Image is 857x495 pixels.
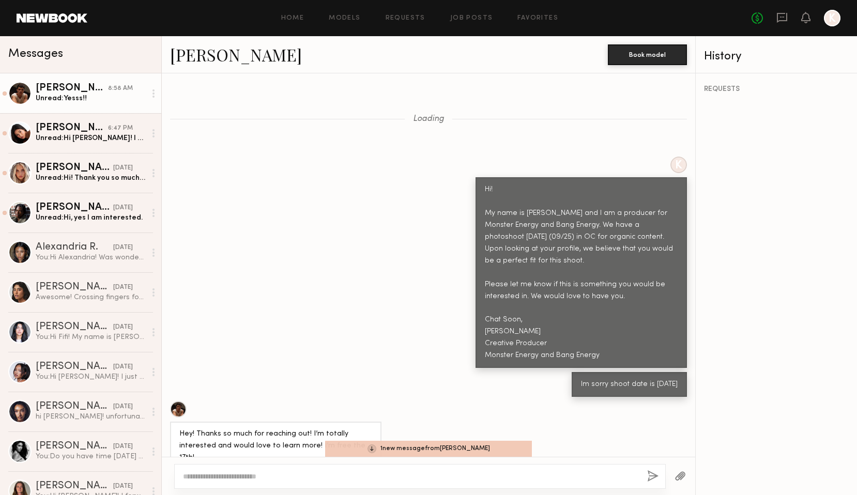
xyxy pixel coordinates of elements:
[36,253,146,262] div: You: Hi Alexandria! Was wondering if you saw the above message? We are really interested in you a...
[36,282,113,292] div: [PERSON_NAME]
[36,133,146,143] div: Unread: Hi [PERSON_NAME]! I am currently on the east coast and I’m not sure I would be able to ma...
[281,15,304,22] a: Home
[113,243,133,253] div: [DATE]
[113,203,133,213] div: [DATE]
[413,115,444,123] span: Loading
[36,213,146,223] div: Unread: Hi, yes I am interested.
[8,48,63,60] span: Messages
[485,184,678,362] div: Hi! My name is [PERSON_NAME] and I am a producer for Monster Energy and Bang Energy. We have a ph...
[36,292,146,302] div: Awesome! Crossing fingers for next time! Xx
[36,163,113,173] div: [PERSON_NAME]
[36,94,146,103] div: Unread: Yesss!!
[386,15,425,22] a: Requests
[113,482,133,491] div: [DATE]
[36,83,108,94] div: [PERSON_NAME]
[113,442,133,452] div: [DATE]
[113,402,133,412] div: [DATE]
[36,481,113,491] div: [PERSON_NAME]
[517,15,558,22] a: Favorites
[113,283,133,292] div: [DATE]
[36,401,113,412] div: [PERSON_NAME]
[36,322,113,332] div: [PERSON_NAME]
[36,412,146,422] div: hi [PERSON_NAME]! unfortunately i won’t be back in town til the 26th :( i appreciate you reaching...
[608,50,687,58] a: Book model
[704,86,849,93] div: REQUESTS
[36,332,146,342] div: You: Hi Fifi! My name is [PERSON_NAME] and I am a Producer for Monster Energy and Bang Energy! We...
[179,428,372,464] div: Hey! Thanks so much for reaching out! I’m totally interested and would love to learn more! I’m fr...
[36,372,146,382] div: You: Hi [PERSON_NAME]! I just wanted to see if you saw my above message and if this is something ...
[36,441,113,452] div: [PERSON_NAME]
[36,203,113,213] div: [PERSON_NAME]
[704,51,849,63] div: History
[108,84,133,94] div: 8:58 AM
[329,15,360,22] a: Models
[108,123,133,133] div: 6:47 PM
[608,44,687,65] button: Book model
[113,362,133,372] div: [DATE]
[824,10,840,26] a: K
[36,242,113,253] div: Alexandria R.
[450,15,493,22] a: Job Posts
[113,163,133,173] div: [DATE]
[36,452,146,461] div: You: Do you have time [DATE] to hop on a quick 5 minute call about the project?
[36,123,108,133] div: [PERSON_NAME]
[325,441,532,457] div: 1 new message from [PERSON_NAME]
[36,173,146,183] div: Unread: Hi! Thank you so much for getting back to me! I unfortunately was confirmed another job f...
[170,43,302,66] a: [PERSON_NAME]
[113,322,133,332] div: [DATE]
[581,379,678,391] div: Im sorry shoot date is [DATE]
[36,362,113,372] div: [PERSON_NAME]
